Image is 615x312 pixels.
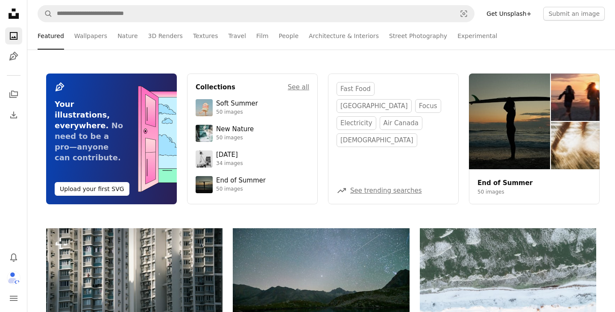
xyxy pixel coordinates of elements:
button: Menu [5,290,22,307]
h4: Collections [196,82,235,92]
div: 50 images [216,186,266,193]
a: Wallpapers [74,22,107,50]
a: Travel [228,22,246,50]
a: Textures [193,22,218,50]
img: Avatar of user Gregory Willis [7,271,20,285]
a: Snow covered landscape with frozen water [420,290,596,298]
button: Submit an image [543,7,605,21]
div: 50 images [216,135,254,141]
a: End of Summer50 images [196,176,309,193]
a: Illustrations [5,48,22,65]
button: Profile [5,269,22,286]
span: Your illustrations, everywhere. [55,100,110,130]
button: Search Unsplash [38,6,53,22]
button: Notifications [5,249,22,266]
a: Nature [117,22,138,50]
a: See all [288,82,309,92]
a: People [279,22,299,50]
div: Soft Summer [216,100,258,108]
a: Street Photography [389,22,447,50]
div: 34 images [216,160,243,167]
a: Soft Summer50 images [196,99,309,116]
a: Architecture & Interiors [309,22,379,50]
form: Find visuals sitewide [38,5,474,22]
a: focus [415,99,441,113]
a: New Nature50 images [196,125,309,142]
a: Film [256,22,268,50]
a: Download History [5,106,22,124]
a: Tall apartment buildings with many windows and balconies. [46,281,223,289]
a: End of Summer [477,179,533,187]
a: Experimental [457,22,497,50]
div: [DATE] [216,151,243,159]
a: fast food [337,82,375,96]
img: photo-1682590564399-95f0109652fe [196,150,213,168]
a: Get Unsplash+ [481,7,536,21]
button: Upload your first SVG [55,182,129,196]
div: New Nature [216,125,254,134]
a: Collections [5,86,22,103]
div: 50 images [216,109,258,116]
a: 3D Renders [148,22,183,50]
a: Photos [5,27,22,44]
a: Starry night sky over a calm mountain lake [233,283,409,291]
img: premium_photo-1749544311043-3a6a0c8d54af [196,99,213,116]
a: [GEOGRAPHIC_DATA] [337,99,412,113]
a: [DEMOGRAPHIC_DATA] [337,133,417,147]
a: electricity [337,116,376,130]
img: premium_photo-1754398386796-ea3dec2a6302 [196,176,213,193]
img: premium_photo-1755037089989-422ee333aef9 [196,125,213,142]
button: Visual search [454,6,474,22]
a: [DATE]34 images [196,150,309,168]
div: End of Summer [216,177,266,185]
a: air canada [380,116,422,130]
a: See trending searches [350,187,422,194]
